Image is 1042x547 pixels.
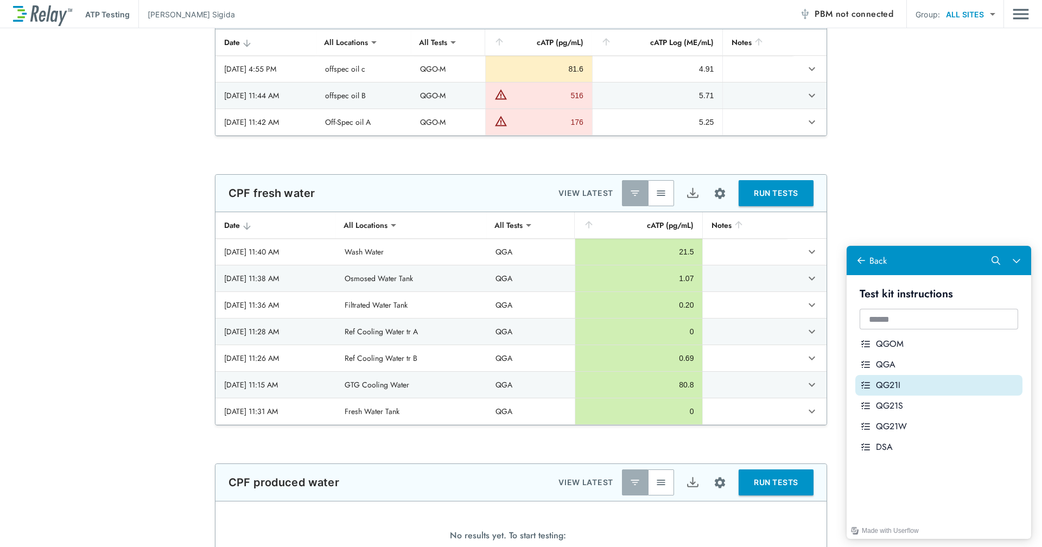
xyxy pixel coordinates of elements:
[601,36,714,49] div: cATP Log (ME/mL)
[601,117,714,128] div: 5.25
[711,219,778,232] div: Notes
[316,82,411,109] td: offspec oil B
[795,3,898,25] button: PBM not connected
[224,117,308,128] div: [DATE] 11:42 AM
[316,56,411,82] td: offspec oil c
[336,214,395,236] div: All Locations
[584,273,694,284] div: 1.07
[224,63,308,74] div: [DATE] 4:55 PM
[215,212,827,425] table: sticky table
[336,372,487,398] td: GTG Cooling Water
[228,476,339,489] p: CPF produced water
[224,353,327,364] div: [DATE] 11:26 AM
[803,60,821,78] button: expand row
[224,379,327,390] div: [DATE] 11:15 AM
[815,7,893,22] span: PBM
[601,90,714,101] div: 5.71
[148,9,235,20] p: [PERSON_NAME] Sigida
[836,8,893,20] span: not connected
[584,246,694,257] div: 21.5
[487,398,575,424] td: QGA
[706,179,734,208] button: Site setup
[510,90,583,101] div: 516
[487,239,575,265] td: QGA
[510,117,583,128] div: 176
[601,63,714,74] div: 4.91
[583,219,694,232] div: cATP (pg/mL)
[224,326,327,337] div: [DATE] 11:28 AM
[215,29,827,136] table: sticky table
[215,29,316,56] th: Date
[739,469,814,495] button: RUN TESTS
[411,56,485,82] td: QGO-M
[713,187,727,200] img: Settings Icon
[1013,4,1029,24] img: Drawer Icon
[316,31,376,53] div: All Locations
[706,468,734,497] button: Site setup
[584,379,694,390] div: 80.8
[487,265,575,291] td: QGA
[732,36,784,49] div: Notes
[487,319,575,345] td: QGA
[224,273,327,284] div: [DATE] 11:38 AM
[679,469,706,495] button: Export
[224,406,327,417] div: [DATE] 11:31 AM
[713,476,727,489] img: Settings Icon
[558,476,613,489] p: VIEW LATEST
[494,63,583,74] div: 81.6
[656,477,666,488] img: View All
[584,326,694,337] div: 0
[799,9,810,20] img: Offline Icon
[679,180,706,206] button: Export
[739,180,814,206] button: RUN TESTS
[847,246,1031,539] iframe: Resource center
[584,406,694,417] div: 0
[630,477,640,488] img: Latest
[494,36,583,49] div: cATP (pg/mL)
[411,109,485,135] td: QGO-M
[336,239,487,265] td: Wash Water
[411,31,455,53] div: All Tests
[803,402,821,421] button: expand row
[803,243,821,261] button: expand row
[494,88,507,101] img: Warning
[656,188,666,199] img: View All
[584,353,694,364] div: 0.69
[215,212,336,239] th: Date
[803,322,821,341] button: expand row
[630,188,640,199] img: Latest
[228,187,315,200] p: CPF fresh water
[916,9,940,20] p: Group:
[558,187,613,200] p: VIEW LATEST
[686,187,700,200] img: Export Icon
[803,269,821,288] button: expand row
[803,349,821,367] button: expand row
[224,300,327,310] div: [DATE] 11:36 AM
[336,292,487,318] td: Filtrated Water Tank
[336,319,487,345] td: Ref Cooling Water tr A
[336,398,487,424] td: Fresh Water Tank
[13,3,72,26] img: LuminUltra Relay
[487,372,575,398] td: QGA
[336,265,487,291] td: Osmosed Water Tank
[316,109,411,135] td: Off-Spec oil A
[803,376,821,394] button: expand row
[85,9,130,20] p: ATP Testing
[494,115,507,128] img: Warning
[224,90,308,101] div: [DATE] 11:44 AM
